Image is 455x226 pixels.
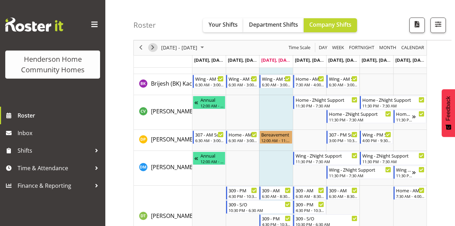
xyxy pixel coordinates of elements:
div: Daljeet Prasad"s event - Wing - PM Support 2 Begin From Saturday, August 23, 2025 at 4:00:00 PM G... [360,131,393,144]
span: Department Shifts [249,21,298,28]
div: Dipika Thapa"s event - 309 - S/O Begin From Tuesday, August 19, 2025 at 10:30:00 PM GMT+12:00 End... [226,200,292,214]
span: Time & Attendance [18,163,91,173]
button: Your Shifts [203,18,243,32]
div: Annual [200,152,224,159]
span: [DATE], [DATE] [295,57,327,63]
div: 6:30 AM - 8:30 AM [262,193,290,199]
div: Brijesh (BK) Kachhadiya"s event - Wing - AM Support 1 Begin From Wednesday, August 20, 2025 at 6:... [259,75,292,88]
div: Daniel Marticio"s event - Annual Begin From Thursday, August 7, 2025 at 12:00:00 AM GMT+12:00 End... [193,152,225,165]
div: Daljeet Prasad"s event - Bereavement Begin From Wednesday, August 20, 2025 at 12:00:00 AM GMT+12:... [259,131,292,144]
button: Feedback - Show survey [442,89,455,137]
div: 309 - PM [262,215,290,222]
div: Daljeet Prasad"s event - Home - AM Support 2 Begin From Tuesday, August 19, 2025 at 6:30:00 AM GM... [226,131,259,144]
button: Fortnight [348,44,376,52]
div: Wing - AM Support 1 [195,75,224,82]
div: Dipika Thapa"s event - 309 - AM Begin From Thursday, August 21, 2025 at 6:30:00 AM GMT+12:00 Ends... [293,186,326,200]
div: Daniel Marticio"s event - Wing - ZNight Support Begin From Friday, August 22, 2025 at 11:30:00 PM... [327,166,393,179]
span: [DATE], [DATE] [328,57,360,63]
span: calendar [401,44,425,52]
div: August 18 - 24, 2025 [159,40,208,55]
div: 11:30 PM - 7:30 AM [329,117,391,122]
div: 12:00 AM - 11:59 PM [261,138,290,143]
span: Month [378,44,397,52]
a: [PERSON_NAME] [151,107,194,115]
div: Daniel Marticio"s event - Wing - ZNight Support Begin From Saturday, August 23, 2025 at 11:30:00 ... [360,152,426,165]
button: Filter Shifts [430,18,446,33]
div: 309 - AM [296,187,324,194]
div: Annual [200,96,224,103]
div: Daniel Marticio"s event - Wing - ZNight Support Begin From Sunday, August 24, 2025 at 11:30:00 PM... [394,166,426,179]
div: Brijesh (BK) Kachhadiya"s event - Wing - AM Support 1 Begin From Monday, August 18, 2025 at 6:30:... [193,75,225,88]
div: 3:00 PM - 10:30 PM [329,138,357,143]
div: 6:30 AM - 3:00 PM [329,82,357,87]
div: 309 - PM [229,187,257,194]
div: 309 - S/O [296,215,358,222]
div: Cheenee Vargas"s event - Home - ZNight Support Begin From Friday, August 22, 2025 at 11:30:00 PM ... [327,110,393,123]
div: 11:30 PM - 7:30 AM [296,103,358,108]
button: Company Shifts [304,18,357,32]
span: [PERSON_NAME] [151,107,194,115]
div: Wing - AM Support 1 [262,75,290,82]
div: 309 - AM [329,187,357,194]
span: [DATE] - [DATE] [160,44,198,52]
div: Home - AM Support 3 [396,187,424,194]
button: Download a PDF of the roster according to the set date range. [409,18,425,33]
span: Day [318,44,328,52]
div: Home - ZNight Support [362,96,424,103]
div: Cheenee Vargas"s event - Home - ZNight Support Begin From Thursday, August 21, 2025 at 11:30:00 P... [293,96,360,109]
div: Cheenee Vargas"s event - Home - ZNight Support Begin From Saturday, August 23, 2025 at 11:30:00 P... [360,96,426,109]
button: Department Shifts [243,18,304,32]
div: 309 - AM [262,187,290,194]
div: Bereavement [261,131,290,138]
span: [PERSON_NAME] [151,135,194,143]
div: Dipika Thapa"s event - Home - AM Support 3 Begin From Sunday, August 24, 2025 at 7:30:00 AM GMT+1... [394,186,426,200]
div: 11:30 PM - 7:30 AM [362,103,424,108]
div: 6:30 AM - 3:00 PM [229,82,257,87]
div: Daljeet Prasad"s event - 307 - PM Support Begin From Friday, August 22, 2025 at 3:00:00 PM GMT+12... [327,131,359,144]
span: Brijesh (BK) Kachhadiya [151,80,213,87]
td: Brijesh (BK) Kachhadiya resource [134,74,192,95]
div: Wing - ZNight Support [329,166,391,173]
span: [DATE], [DATE] [194,57,226,63]
div: previous period [135,40,147,55]
div: Dipika Thapa"s event - 309 - AM Begin From Friday, August 22, 2025 at 6:30:00 AM GMT+12:00 Ends A... [327,186,359,200]
a: [PERSON_NAME] [151,212,194,220]
div: Brijesh (BK) Kachhadiya"s event - Home - AM Support 3 Begin From Thursday, August 21, 2025 at 7:3... [293,75,326,88]
div: 6:30 AM - 3:00 PM [195,82,224,87]
div: 307 - PM Support [329,131,357,138]
div: 4:30 PM - 10:30 PM [229,193,257,199]
span: [DATE], [DATE] [395,57,427,63]
div: 307 - AM Support [195,131,224,138]
div: Wing - ZNight Support [396,166,412,173]
td: Cheenee Vargas resource [134,95,192,130]
div: Dipika Thapa"s event - 309 - PM Begin From Tuesday, August 19, 2025 at 4:30:00 PM GMT+12:00 Ends ... [226,186,259,200]
button: Month [400,44,426,52]
div: Henderson Home Community Homes [12,54,93,75]
div: 6:30 AM - 3:00 PM [262,82,290,87]
td: Daljeet Prasad resource [134,130,192,151]
div: Home - ZNight Support [296,96,358,103]
button: Timeline Month [378,44,398,52]
div: next period [147,40,159,55]
div: 11:30 PM - 7:30 AM [396,117,412,122]
a: [PERSON_NAME] [151,135,194,144]
div: Brijesh (BK) Kachhadiya"s event - Wing - AM Support 1 Begin From Friday, August 22, 2025 at 6:30:... [327,75,359,88]
button: Next [148,44,158,52]
div: Home - AM Support 2 [229,131,257,138]
a: [PERSON_NAME] [151,163,194,171]
div: 4:30 PM - 10:30 PM [296,207,324,213]
div: 309 - S/O [229,201,291,208]
div: 11:30 PM - 7:30 AM [362,159,424,164]
button: Previous [136,44,146,52]
span: [DATE], [DATE] [261,57,293,63]
div: Daniel Marticio"s event - Wing - ZNight Support Begin From Thursday, August 21, 2025 at 11:30:00 ... [293,152,360,165]
span: Your Shifts [209,21,238,28]
div: Cheenee Vargas"s event - Home - ZNight Support Begin From Sunday, August 24, 2025 at 11:30:00 PM ... [394,110,426,123]
span: [DATE], [DATE] [228,57,260,63]
button: Timeline Week [331,44,345,52]
div: 6:30 AM - 8:30 AM [329,193,357,199]
div: 12:00 AM - 11:59 PM [200,103,224,108]
div: 6:30 AM - 3:00 PM [195,138,224,143]
button: August 2025 [160,44,207,52]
